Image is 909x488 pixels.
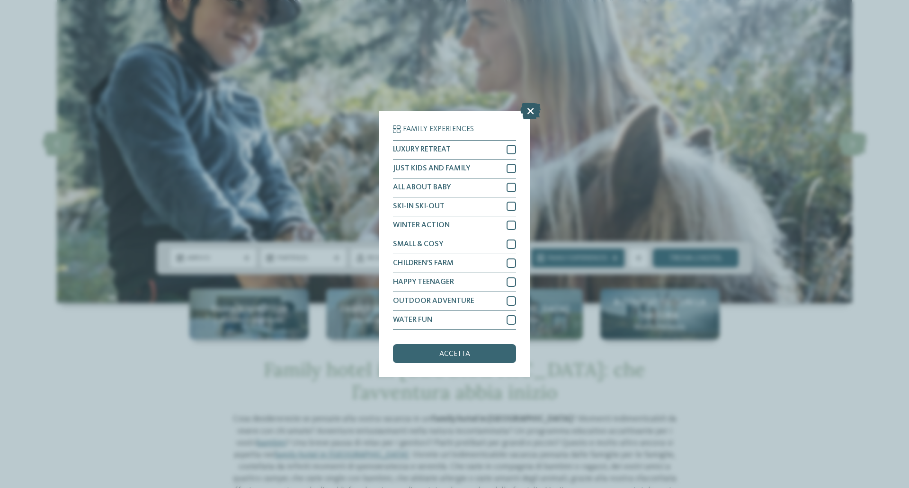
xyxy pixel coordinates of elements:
[393,184,451,191] span: ALL ABOUT BABY
[393,165,470,172] span: JUST KIDS AND FAMILY
[393,278,454,286] span: HAPPY TEENAGER
[439,350,470,358] span: accetta
[403,125,474,133] span: Family Experiences
[393,240,443,248] span: SMALL & COSY
[393,316,432,324] span: WATER FUN
[393,203,445,210] span: SKI-IN SKI-OUT
[393,259,454,267] span: CHILDREN’S FARM
[393,222,450,229] span: WINTER ACTION
[393,297,474,305] span: OUTDOOR ADVENTURE
[393,146,451,153] span: LUXURY RETREAT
